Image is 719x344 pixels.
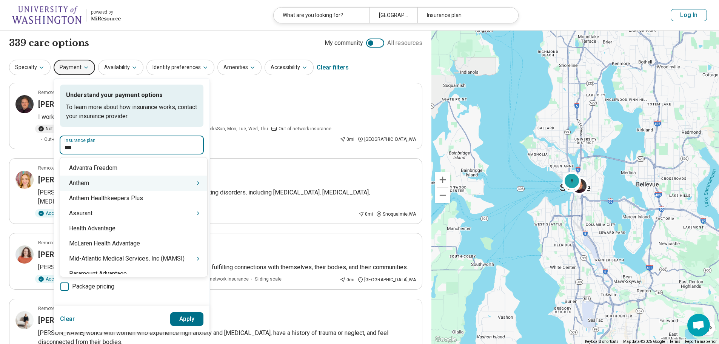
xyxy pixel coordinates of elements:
[60,160,207,176] div: Advantra Freedom
[12,6,82,24] img: University of Washington
[60,160,207,274] div: Suggestions
[66,103,197,121] p: To learn more about how insurance works, contact your insurance provider.
[38,113,416,122] p: I work with clients to find growth after trauma.
[9,37,89,49] h1: 339 care options
[38,239,80,246] p: Remote or In-person
[60,221,207,236] div: Health Advantage
[35,125,95,133] div: Not accepting clients
[670,339,681,344] a: Terms (opens in new tab)
[204,125,268,132] span: Works Sun, Mon, Tue, Wed, Thu
[255,276,282,282] span: Sliding scale
[38,165,80,171] p: Remote or In-person
[60,236,207,251] div: McLaren Health Advantage
[387,39,422,48] span: All resources
[44,136,72,143] span: Out-of-pocket
[358,211,373,218] div: 0 mi
[217,60,262,75] button: Amenities
[687,314,710,336] div: Open chat
[170,312,204,326] button: Apply
[38,263,416,272] p: [PERSON_NAME] supports individuals in cultivating deeper, more fulfilling connections with themse...
[357,136,416,143] div: [GEOGRAPHIC_DATA] , WA
[274,8,370,23] div: What are you looking for?
[60,266,207,281] div: Paramount Advantage
[357,276,416,283] div: [GEOGRAPHIC_DATA] , WA
[91,9,121,15] div: powered by
[60,312,75,326] button: Clear
[146,60,214,75] button: Identity preferences
[38,315,97,325] h3: [PERSON_NAME]
[98,60,143,75] button: Availability
[54,60,95,75] button: Payment
[623,339,665,344] span: Map data ©2025 Google
[9,60,51,75] button: Specialty
[685,339,717,344] a: Report a map error
[196,276,249,282] span: Out-of-network insurance
[340,136,354,143] div: 0 mi
[38,188,416,206] p: [PERSON_NAME] is a Registered Dietitian who specializes in eating disorders, including [MEDICAL_D...
[435,188,450,203] button: Zoom out
[35,209,87,218] div: Accepting clients
[60,251,207,266] div: Mid-Atlantic Medical Services, Inc (MAMSI)
[38,305,80,312] p: Remote or In-person
[376,211,416,218] div: Snoqualmie , WA
[60,206,207,221] div: Assurant
[38,174,97,185] h3: [PERSON_NAME]
[265,60,314,75] button: Accessibility
[38,249,97,260] h3: [PERSON_NAME]
[563,171,581,190] div: 8
[671,9,707,21] button: Log In
[72,282,114,291] span: Package pricing
[279,125,331,132] span: Out-of-network insurance
[65,138,199,143] label: Insurance plan
[340,276,354,283] div: 0 mi
[325,39,363,48] span: My community
[66,91,197,100] p: Understand your payment options
[38,99,97,110] h3: [PERSON_NAME]
[60,176,207,191] div: Anthem
[370,8,417,23] div: [GEOGRAPHIC_DATA], [GEOGRAPHIC_DATA]
[317,59,349,77] div: Clear filters
[435,172,450,187] button: Zoom in
[60,191,207,206] div: Anthem Healthkeepers Plus
[38,89,80,96] p: Remote or In-person
[417,8,513,23] div: Insurance plan
[35,275,87,283] div: Accepting clients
